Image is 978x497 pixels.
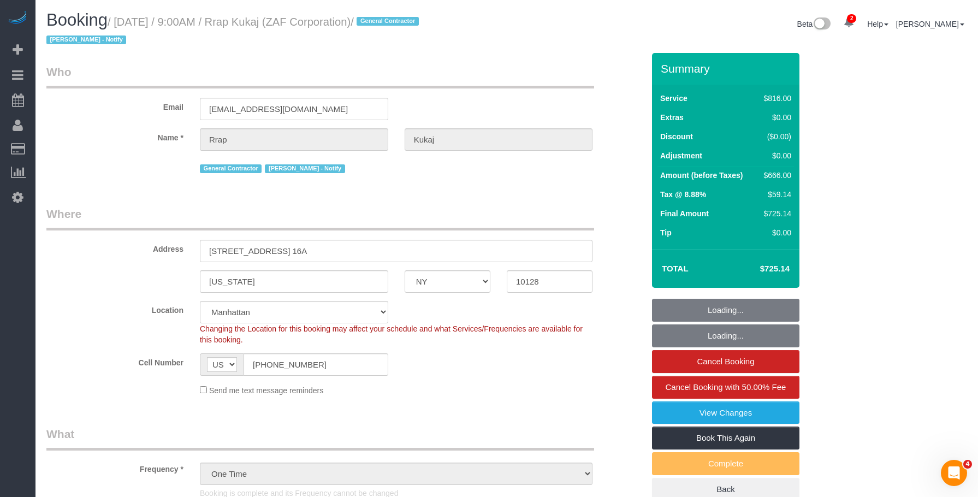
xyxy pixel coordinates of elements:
div: $0.00 [760,112,791,123]
span: General Contractor [200,164,262,173]
label: Discount [660,131,693,142]
label: Address [38,240,192,255]
a: [PERSON_NAME] [896,20,964,28]
div: $725.14 [760,208,791,219]
strong: Total [662,264,689,273]
a: Help [867,20,888,28]
span: 4 [963,460,972,469]
a: View Changes [652,401,799,424]
label: Cell Number [38,353,192,368]
span: Changing the Location for this booking may affect your schedule and what Services/Frequencies are... [200,324,583,344]
input: First Name [200,128,388,151]
input: City [200,270,388,293]
label: Name * [38,128,192,143]
label: Adjustment [660,150,702,161]
span: General Contractor [357,17,418,26]
label: Email [38,98,192,113]
span: Send me text message reminders [209,386,323,395]
a: 2 [838,11,860,35]
div: $816.00 [760,93,791,104]
span: Booking [46,10,108,29]
span: Cancel Booking with 50.00% Fee [666,382,786,392]
div: $0.00 [760,150,791,161]
legend: Where [46,206,594,230]
label: Frequency * [38,460,192,475]
span: [PERSON_NAME] - Notify [46,35,126,44]
legend: What [46,426,594,451]
legend: Who [46,64,594,88]
img: Automaid Logo [7,11,28,26]
h3: Summary [661,62,794,75]
input: Cell Number [244,353,388,376]
label: Service [660,93,687,104]
div: $0.00 [760,227,791,238]
label: Tip [660,227,672,238]
iframe: Intercom live chat [941,460,967,486]
span: [PERSON_NAME] - Notify [265,164,345,173]
label: Amount (before Taxes) [660,170,743,181]
label: Tax @ 8.88% [660,189,706,200]
input: Last Name [405,128,593,151]
span: 2 [847,14,856,23]
img: New interface [813,17,831,32]
div: ($0.00) [760,131,791,142]
input: Email [200,98,388,120]
a: Cancel Booking with 50.00% Fee [652,376,799,399]
a: Beta [797,20,831,28]
label: Extras [660,112,684,123]
label: Location [38,301,192,316]
a: Book This Again [652,427,799,449]
input: Zip Code [507,270,592,293]
div: $666.00 [760,170,791,181]
div: $59.14 [760,189,791,200]
a: Cancel Booking [652,350,799,373]
h4: $725.14 [727,264,790,274]
small: / [DATE] / 9:00AM / Rrap Kukaj (ZAF Corporation) [46,16,422,46]
label: Final Amount [660,208,709,219]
